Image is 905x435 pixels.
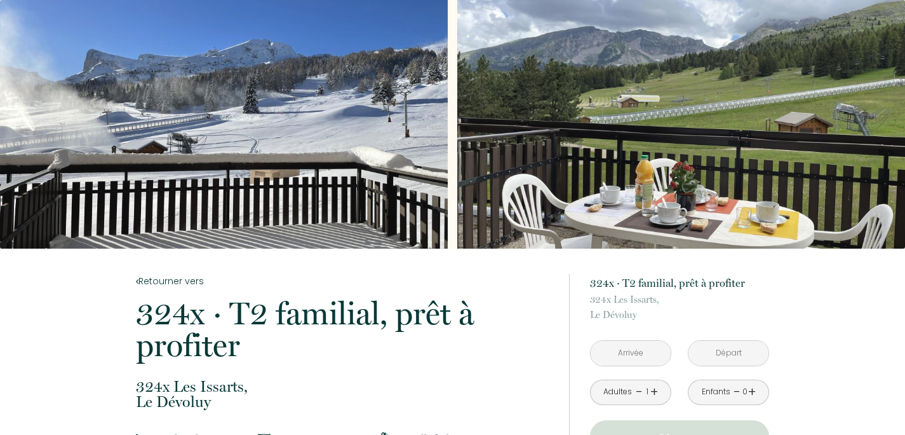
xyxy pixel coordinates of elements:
a: + [748,382,756,402]
a: + [650,382,658,402]
div: Enfants [702,386,730,398]
p: 324x · T2 familial, prêt à profiter [590,274,769,292]
p: Le Dévoluy [136,379,553,410]
span: 324x Les Issarts, [590,292,769,307]
div: 1 [644,386,650,398]
div: Adultes [603,386,632,398]
p: Le Dévoluy [590,292,769,322]
div: 0 [742,386,748,398]
input: Arrivée [591,341,671,366]
input: Départ [688,341,768,366]
p: 324x · T2 familial, prêt à profiter [136,298,553,361]
a: Retourner vers [136,274,553,288]
a: - [636,382,643,402]
span: 324x Les Issarts, [136,379,553,394]
a: - [734,382,741,402]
